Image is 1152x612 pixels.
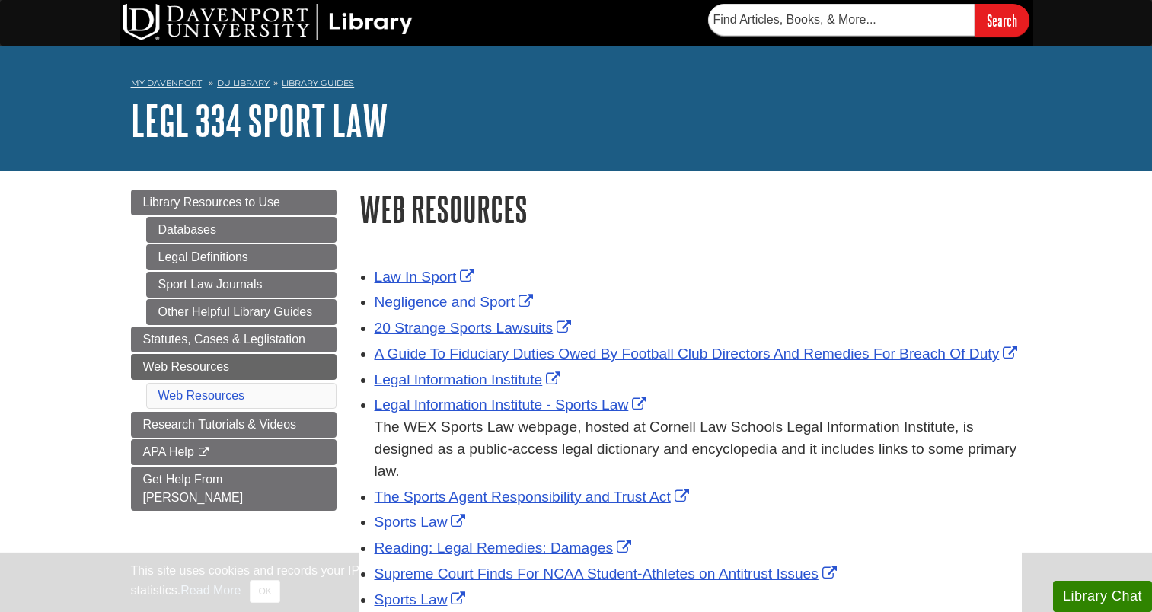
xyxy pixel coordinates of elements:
a: Link opens in new window [375,514,470,530]
span: Statutes, Cases & Leglistation [143,333,305,346]
button: Close [250,580,279,603]
a: Library Resources to Use [131,190,337,215]
input: Find Articles, Books, & More... [708,4,975,36]
form: Searches DU Library's articles, books, and more [708,4,1029,37]
a: Link opens in new window [375,371,565,387]
a: Legal Definitions [146,244,337,270]
span: Web Resources [143,360,230,373]
button: Library Chat [1053,581,1152,612]
a: Link opens in new window [375,294,538,310]
nav: breadcrumb [131,73,1022,97]
div: The WEX Sports Law webpage, hosted at Cornell Law Schools Legal Information Institute, is designe... [375,416,1022,482]
input: Search [975,4,1029,37]
span: APA Help [143,445,194,458]
a: Web Resources [131,354,337,380]
a: Web Resources [158,389,245,402]
a: DU Library [217,78,270,88]
a: Link opens in new window [375,320,576,336]
a: Link opens in new window [375,540,636,556]
a: LEGL 334 Sport Law [131,97,388,144]
a: Databases [146,217,337,243]
img: DU Library [123,4,413,40]
a: Library Guides [282,78,354,88]
a: Research Tutorials & Videos [131,412,337,438]
a: Statutes, Cases & Leglistation [131,327,337,352]
span: Get Help From [PERSON_NAME] [143,473,244,504]
a: Link opens in new window [375,397,651,413]
span: Research Tutorials & Videos [143,418,297,431]
a: Link opens in new window [375,591,470,607]
a: Sport Law Journals [146,272,337,298]
a: Get Help From [PERSON_NAME] [131,467,337,511]
i: This link opens in a new window [197,448,210,457]
span: Library Resources to Use [143,196,281,209]
a: Link opens in new window [375,566,841,582]
h1: Web Resources [359,190,1022,228]
a: Link opens in new window [375,269,479,285]
a: APA Help [131,439,337,465]
a: Read More [180,584,241,597]
a: Other Helpful Library Guides [146,299,337,325]
div: Guide Page Menu [131,190,337,511]
a: Link opens in new window [375,346,1022,362]
a: My Davenport [131,77,202,90]
div: This site uses cookies and records your IP address for usage statistics. Additionally, we use Goo... [131,562,1022,603]
a: Link opens in new window [375,489,693,505]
